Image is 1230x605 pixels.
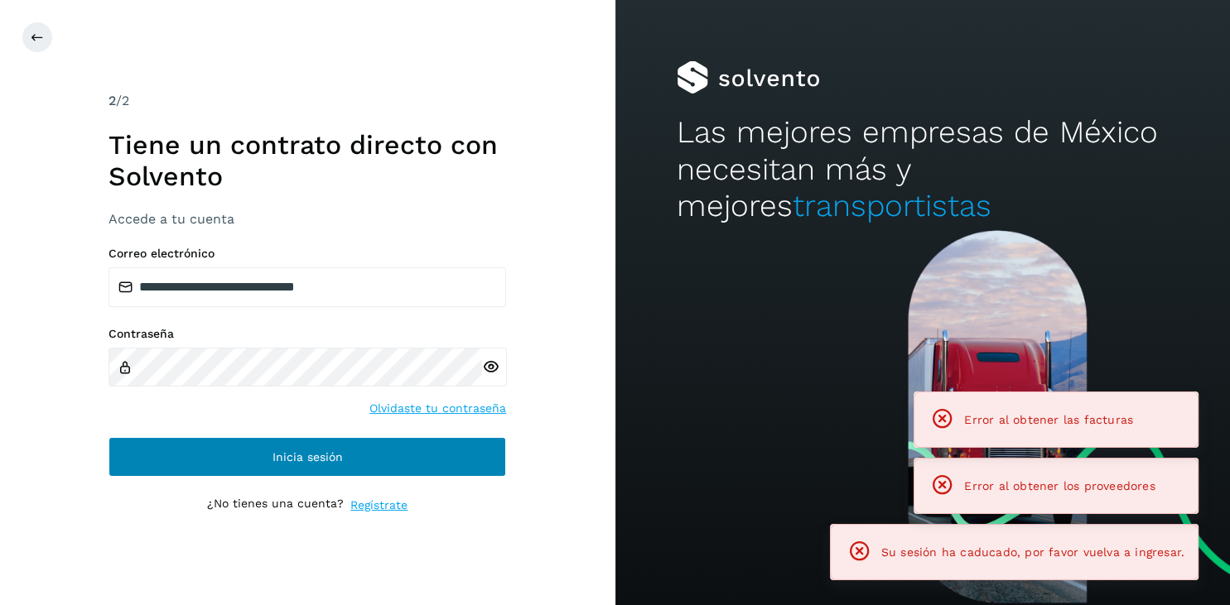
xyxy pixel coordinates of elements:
[881,545,1184,559] span: Su sesión ha caducado, por favor vuelva a ingresar.
[109,437,506,477] button: Inicia sesión
[109,211,506,227] h3: Accede a tu cuenta
[677,114,1169,224] h2: Las mejores empresas de México necesitan más y mejores
[273,451,343,463] span: Inicia sesión
[109,129,506,193] h1: Tiene un contrato directo con Solvento
[109,91,506,111] div: /2
[964,413,1133,426] span: Error al obtener las facturas
[109,247,506,261] label: Correo electrónico
[109,93,116,108] span: 2
[207,497,344,514] p: ¿No tienes una cuenta?
[350,497,408,514] a: Regístrate
[964,479,1155,492] span: Error al obtener los proveedores
[109,327,506,341] label: Contraseña
[793,188,991,223] span: transportistas
[369,400,506,417] a: Olvidaste tu contraseña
